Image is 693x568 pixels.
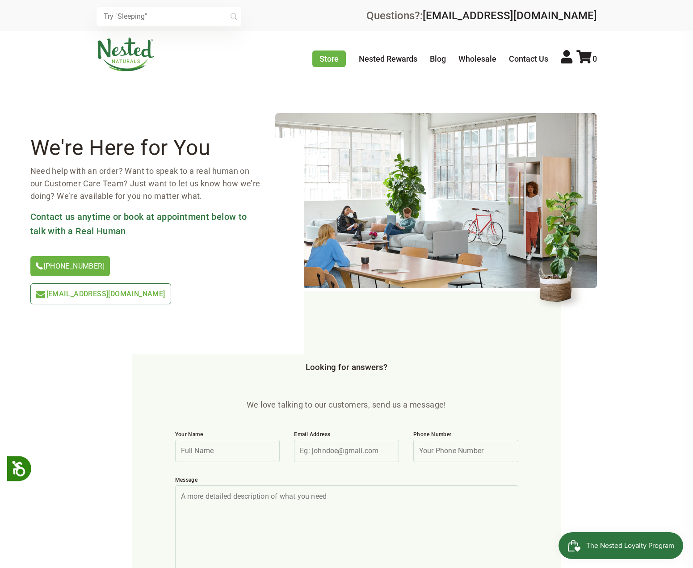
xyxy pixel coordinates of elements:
img: contact-header.png [275,113,597,288]
p: Need help with an order? Want to speak to a real human on our Customer Care Team? Just want to le... [30,165,261,202]
a: Blog [430,54,446,63]
a: Wholesale [458,54,496,63]
label: Phone Number [413,431,518,440]
img: contact-header-flower.png [531,180,597,314]
label: Your Name [175,431,280,440]
a: 0 [576,54,597,63]
h2: We're Here for You [30,138,261,158]
input: Full Name [175,440,280,462]
h3: Looking for answers? [97,363,597,373]
img: Nested Naturals [97,38,155,72]
span: [EMAIL_ADDRESS][DOMAIN_NAME] [46,290,165,298]
a: Contact Us [509,54,548,63]
div: Questions?: [366,10,597,21]
a: [EMAIL_ADDRESS][DOMAIN_NAME] [423,9,597,22]
iframe: Button to open loyalty program pop-up [559,532,684,559]
input: Try "Sleeping" [97,7,241,26]
a: [PHONE_NUMBER] [30,256,110,276]
label: Email Address [294,431,399,440]
a: Store [312,50,346,67]
input: Your Phone Number [413,440,518,462]
a: Nested Rewards [359,54,417,63]
img: icon-phone.svg [36,262,43,269]
p: We love talking to our customers, send us a message! [168,399,525,411]
span: 0 [592,54,597,63]
a: [EMAIL_ADDRESS][DOMAIN_NAME] [30,283,171,304]
img: icon-email-light-green.svg [36,291,45,298]
h3: Contact us anytime or book at appointment below to talk with a Real Human [30,210,261,238]
input: Eg: johndoe@gmail.com [294,440,399,462]
label: Message [175,476,518,485]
